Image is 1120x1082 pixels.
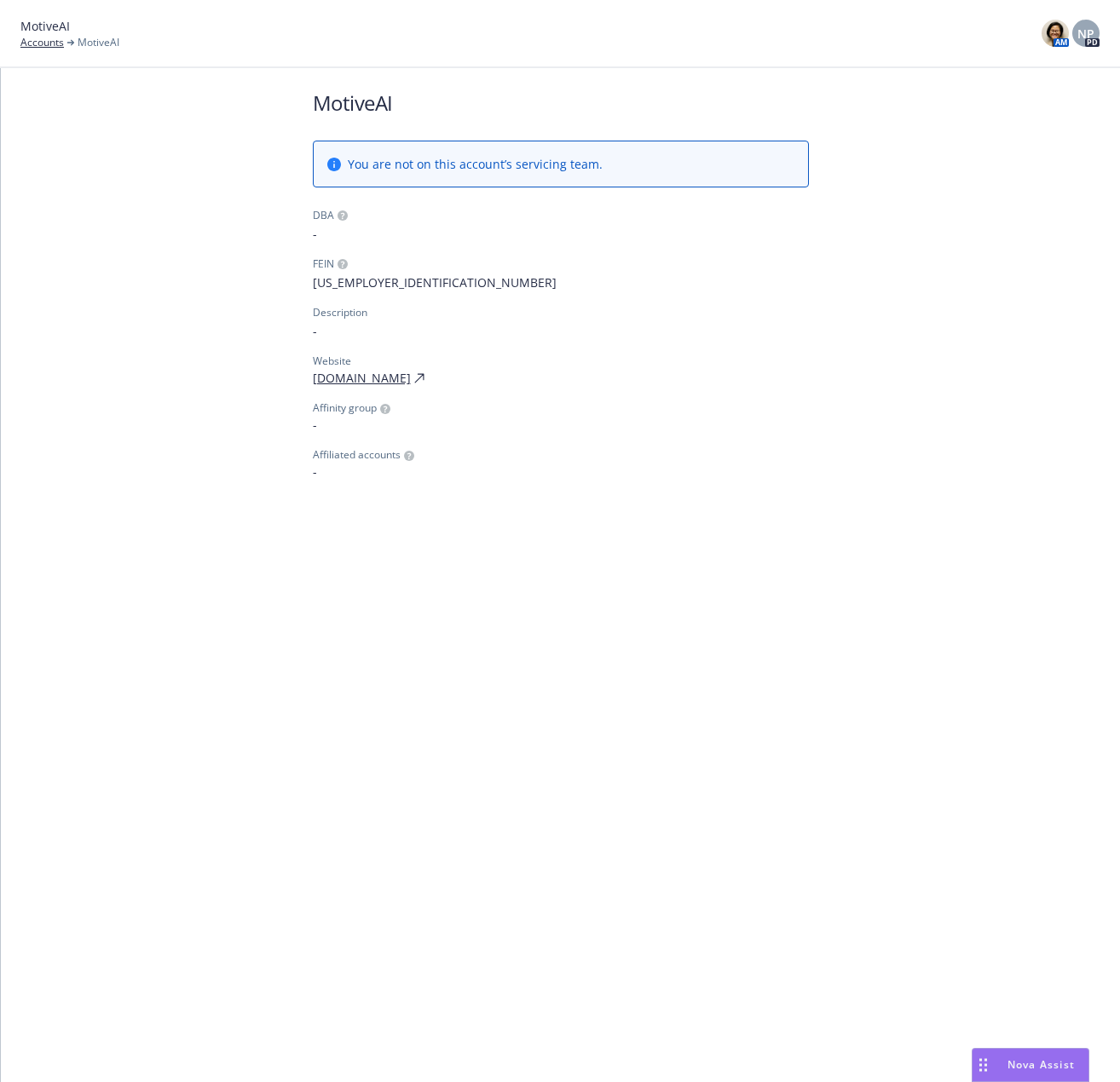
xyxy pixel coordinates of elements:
[313,354,809,369] div: Website
[313,463,809,481] span: -
[313,89,809,117] h1: MotiveAI
[313,305,367,320] div: Description
[20,35,64,50] a: Accounts
[1077,25,1094,43] span: NP
[313,256,334,272] div: FEIN
[313,447,401,463] span: Affiliated accounts
[78,35,119,50] span: MotiveAI
[1042,20,1069,47] img: photo
[972,1048,1089,1082] button: Nova Assist
[313,416,809,434] span: -
[313,369,411,387] a: [DOMAIN_NAME]
[973,1049,994,1081] div: Drag to move
[313,400,377,416] span: Affinity group
[313,225,809,243] span: -
[313,208,334,223] div: DBA
[1007,1057,1075,1072] span: Nova Assist
[20,17,70,35] span: MotiveAI
[313,322,809,340] span: -
[348,155,603,173] span: You are not on this account’s servicing team.
[313,273,809,291] span: [US_EMPLOYER_IDENTIFICATION_NUMBER]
